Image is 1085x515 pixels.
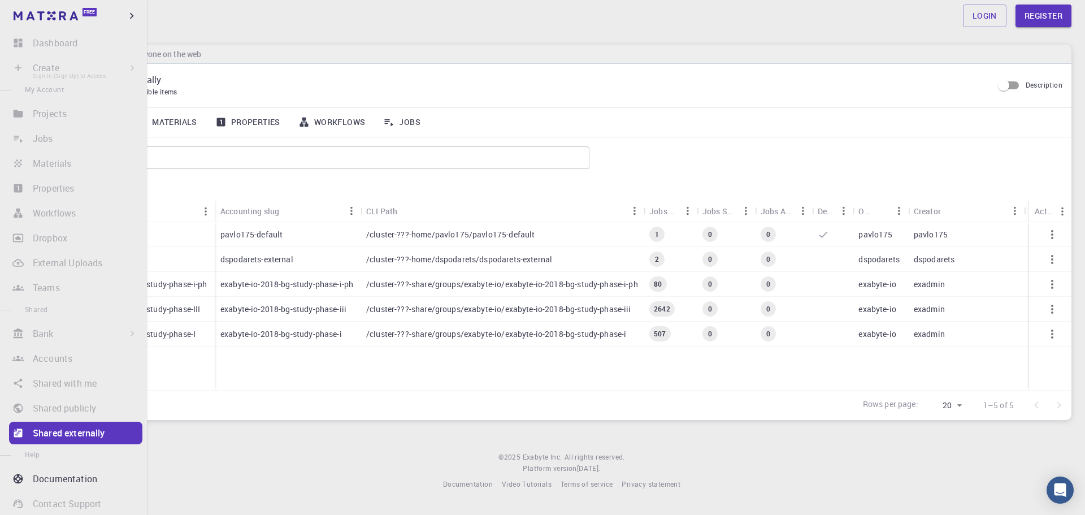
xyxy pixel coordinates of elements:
p: /cluster-???-share/groups/exabyte-io/exabyte-io-2018-bg-study-phase-i-ph [366,279,638,290]
a: Documentation [9,468,142,490]
span: Documentation [443,479,493,488]
p: exabyte-io-2018-bg-study-phase-i-ph [220,279,353,290]
button: Menu [342,202,361,220]
button: Sort [279,202,297,220]
button: Menu [1053,202,1071,220]
span: 507 [649,329,670,339]
button: Menu [197,202,215,220]
div: Jobs Subm. [702,200,737,222]
p: pavlo175-default [220,229,283,240]
div: Accounting slug [220,200,279,222]
p: Shared Externally [90,73,984,86]
a: Exabyte Inc. [523,452,562,463]
button: Menu [626,202,644,220]
span: 0 [762,230,775,239]
span: 0 [704,279,717,289]
button: Menu [890,202,908,220]
span: © 2025 [498,452,522,463]
button: Sort [872,202,890,220]
p: dspodarets-external [220,254,293,265]
p: pavlo175 [914,229,948,240]
p: Documentation [33,472,97,486]
div: Actions [1035,200,1053,222]
button: Menu [1006,202,1024,220]
div: Creator [908,200,1024,222]
p: /cluster-???-home/dspodarets/dspodarets-external [366,254,552,265]
div: Accounting slug [215,200,361,222]
div: Jobs Active [761,200,794,222]
span: [DATE] . [577,464,601,473]
a: Terms of service [561,479,613,490]
span: 0 [704,230,717,239]
span: 0 [704,254,717,264]
div: Jobs Total [644,200,697,222]
div: Jobs Total [649,200,679,222]
p: exabyte-io-2018-bg-study-phase-i [220,328,342,340]
p: exadmin [914,328,945,340]
span: 0 [704,329,717,339]
span: 2642 [649,304,675,314]
button: Menu [794,202,812,220]
p: Shared externally [33,426,105,440]
p: 2018-bg-study-phase-I [114,328,196,340]
div: Open Intercom Messenger [1047,477,1074,504]
p: 2018-bg-study-phase-i-ph [114,279,207,290]
p: exabyte-io [858,328,896,340]
div: Owner [858,200,871,222]
span: 80 [649,279,666,289]
span: Help [25,450,40,459]
a: Register [1015,5,1071,27]
a: Materials [127,107,206,137]
a: Shared externally [9,422,142,444]
span: My Account [25,85,64,94]
div: Name [108,200,215,222]
p: dspodarets [914,254,955,265]
div: Default [812,200,853,222]
span: Platform version [523,463,576,474]
p: 2018-bg-study-phase-III [114,304,200,315]
a: Documentation [443,479,493,490]
span: Shared [25,305,47,314]
p: Rows per page: [863,399,918,412]
a: Properties [206,107,289,137]
span: Exabyte Inc. [523,452,562,461]
span: Video Tutorials [502,479,552,488]
p: /cluster-???-share/groups/exabyte-io/exabyte-io-2018-bg-study-phase-i [366,328,626,340]
p: dspodarets [858,254,900,265]
span: 2 [650,254,663,264]
span: 0 [762,279,775,289]
span: 0 [704,304,717,314]
p: /cluster-???-share/groups/exabyte-io/exabyte-io-2018-bg-study-phase-iii [366,304,631,315]
button: Menu [679,202,697,220]
h6: Anyone on the web [129,48,201,60]
span: Terms of service [561,479,613,488]
span: Privacy statement [622,479,680,488]
div: Jobs Subm. [697,200,755,222]
div: Actions [1029,200,1071,222]
a: Video Tutorials [502,479,552,490]
div: CLI Path [366,200,397,222]
div: 20 [923,397,965,414]
p: exadmin [914,304,945,315]
div: CLI Path [361,200,644,222]
span: All rights reserved. [565,452,625,463]
p: exabyte-io [858,304,896,315]
p: exabyte-io-2018-bg-study-phase-iii [220,304,346,315]
p: pavlo175 [858,229,892,240]
span: 0 [762,304,775,314]
span: 0 [762,329,775,339]
p: 1–5 of 5 [983,400,1014,411]
button: Menu [835,202,853,220]
p: /cluster-???-home/pavlo175/pavlo175-default [366,229,535,240]
button: Sort [941,202,959,220]
div: Owner [853,200,908,222]
a: Workflows [289,107,375,137]
a: Jobs [374,107,429,137]
p: exabyte-io [858,279,896,290]
p: exadmin [914,279,945,290]
button: Menu [737,202,755,220]
img: logo [14,11,78,20]
span: Description [1026,80,1062,89]
div: Creator [914,200,941,222]
div: Jobs Active [755,200,812,222]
